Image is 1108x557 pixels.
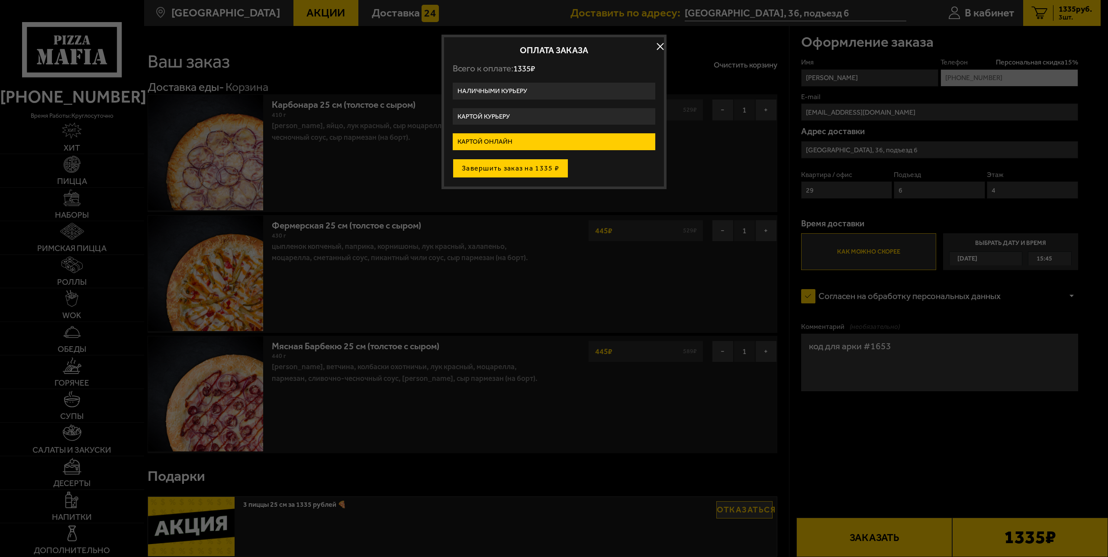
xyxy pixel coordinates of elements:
[453,108,655,125] label: Картой курьеру
[453,133,655,150] label: Картой онлайн
[453,46,655,55] h2: Оплата заказа
[513,64,535,74] span: 1335 ₽
[453,63,655,74] p: Всего к оплате:
[453,83,655,100] label: Наличными курьеру
[453,159,568,178] button: Завершить заказ на 1335 ₽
